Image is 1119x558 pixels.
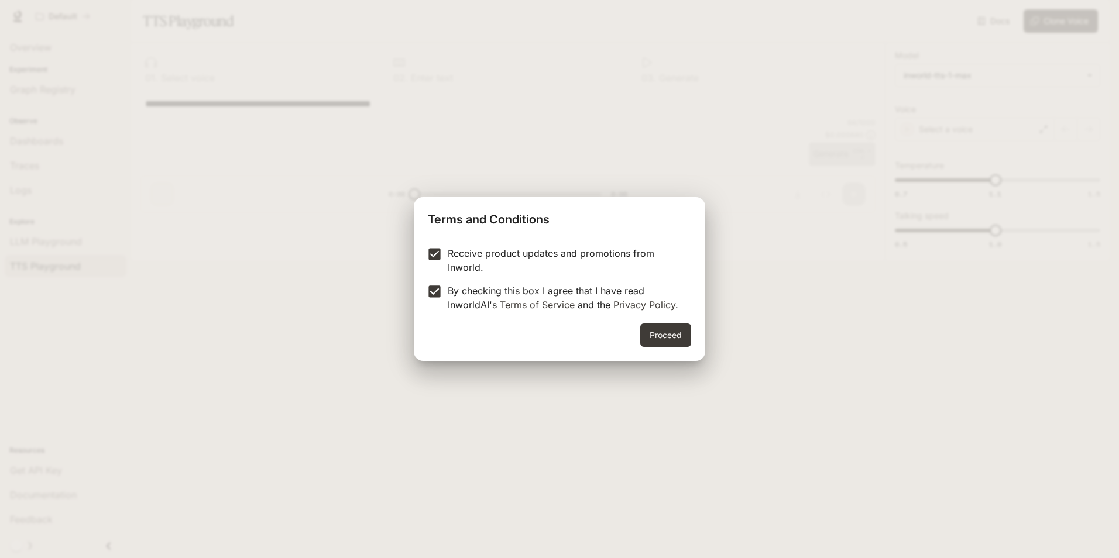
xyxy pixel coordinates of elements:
button: Proceed [640,323,691,347]
p: Receive product updates and promotions from Inworld. [448,246,682,274]
p: By checking this box I agree that I have read InworldAI's and the . [448,284,682,312]
a: Terms of Service [500,299,575,311]
a: Privacy Policy [613,299,675,311]
h2: Terms and Conditions [414,197,705,237]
